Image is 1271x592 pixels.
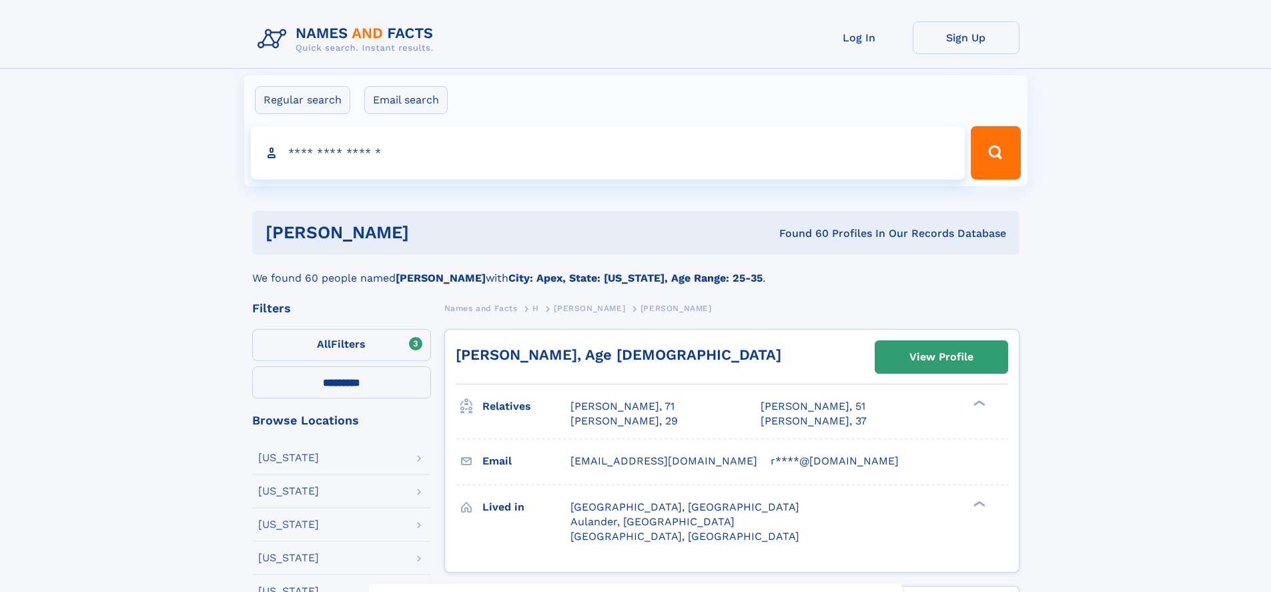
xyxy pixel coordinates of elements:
a: View Profile [875,341,1007,373]
span: H [532,304,539,313]
div: View Profile [909,342,973,372]
div: [US_STATE] [258,486,319,497]
a: [PERSON_NAME], Age [DEMOGRAPHIC_DATA] [456,346,781,363]
a: H [532,300,539,316]
span: Aulander, [GEOGRAPHIC_DATA] [570,515,735,528]
h3: Lived in [482,496,570,519]
a: [PERSON_NAME], 51 [761,399,865,414]
div: [US_STATE] [258,553,319,563]
div: Found 60 Profiles In Our Records Database [594,226,1006,241]
label: Filters [252,329,431,361]
span: [GEOGRAPHIC_DATA], [GEOGRAPHIC_DATA] [570,501,799,513]
h1: [PERSON_NAME] [266,224,594,241]
a: Sign Up [913,21,1019,54]
span: [GEOGRAPHIC_DATA], [GEOGRAPHIC_DATA] [570,530,799,543]
h3: Relatives [482,395,570,418]
span: [PERSON_NAME] [554,304,625,313]
a: [PERSON_NAME], 37 [761,414,867,428]
button: Search Button [971,126,1020,180]
span: [PERSON_NAME] [641,304,712,313]
b: City: Apex, State: [US_STATE], Age Range: 25-35 [508,272,763,284]
span: [EMAIL_ADDRESS][DOMAIN_NAME] [570,455,757,467]
div: ❯ [970,499,986,508]
div: Filters [252,302,431,314]
div: We found 60 people named with . [252,254,1019,286]
b: [PERSON_NAME] [396,272,486,284]
div: Browse Locations [252,414,431,426]
div: [US_STATE] [258,453,319,463]
div: ❯ [970,399,986,408]
a: [PERSON_NAME], 71 [570,399,675,414]
a: [PERSON_NAME], 29 [570,414,678,428]
div: [US_STATE] [258,519,319,530]
a: Log In [806,21,913,54]
label: Regular search [255,86,350,114]
h3: Email [482,450,570,473]
input: search input [251,126,965,180]
label: Email search [364,86,448,114]
a: [PERSON_NAME] [554,300,625,316]
img: Logo Names and Facts [252,21,444,57]
span: All [317,338,331,350]
a: Names and Facts [444,300,518,316]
